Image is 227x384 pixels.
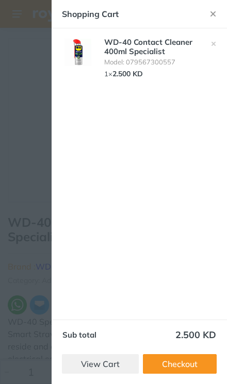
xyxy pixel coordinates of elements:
img: Royal Tools - WD-40 Contact Cleaner 400ml Specialist [60,39,96,66]
div: Shopping Cart [62,8,189,20]
span: 1 [104,70,108,78]
a: Checkout [143,354,217,374]
span: 2.500 KD [112,69,143,78]
td: 2.500 KD [140,328,217,342]
a: View Cart [62,354,139,374]
th: Sub total [62,328,140,342]
li: Model: 079567300557 [104,58,200,66]
a: WD-40 Contact Cleaner 400ml Specialist [104,37,192,56]
div: × [104,69,200,79]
